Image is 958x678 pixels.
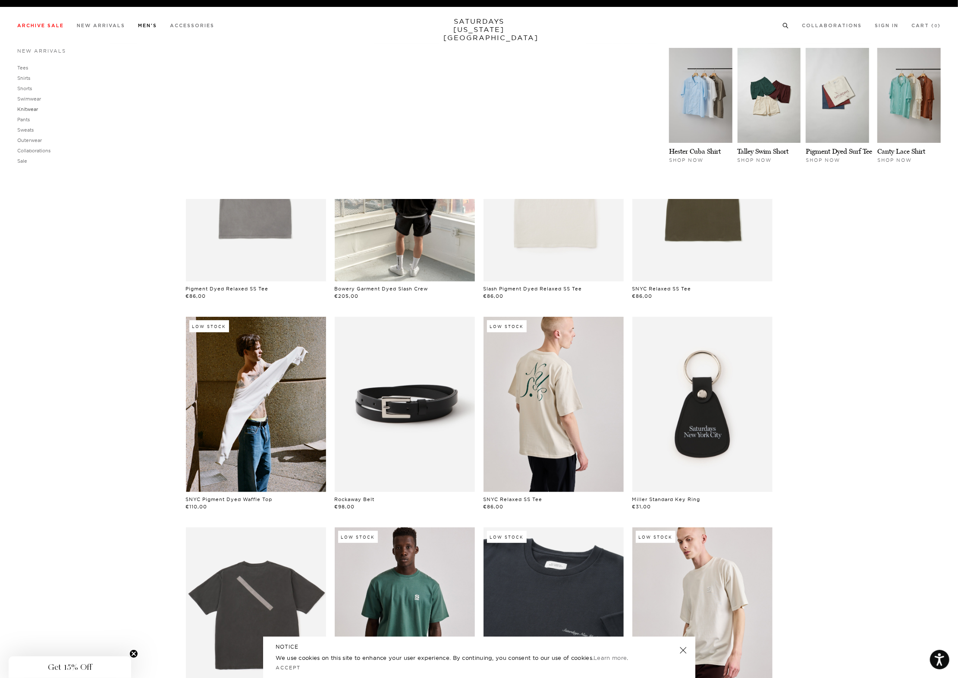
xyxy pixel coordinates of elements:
[484,286,582,292] a: Slash Pigment Dyed Relaxed SS Tee
[335,496,375,502] a: Rockaway Belt
[276,653,652,662] p: We use cookies on this site to enhance your user experience. By continuing, you consent to our us...
[138,23,157,28] a: Men's
[17,106,38,112] a: Knitwear
[170,23,214,28] a: Accessories
[669,147,721,155] a: Hester Cuba Shirt
[484,496,543,502] a: SNYC Relaxed SS Tee
[875,23,898,28] a: Sign In
[17,23,64,28] a: Archive Sale
[129,650,138,658] button: Close teaser
[186,504,207,510] span: €110,00
[338,531,378,543] div: Low Stock
[632,504,651,510] span: €31,00
[17,65,28,71] a: Tees
[443,17,515,42] a: SATURDAYS[US_STATE][GEOGRAPHIC_DATA]
[738,147,789,155] a: Talley Swim Short
[186,293,206,299] span: €86,00
[335,286,428,292] a: Bowery Garment Dyed Slash Crew
[189,320,229,332] div: Low Stock
[487,320,527,332] div: Low Stock
[484,504,504,510] span: €86,00
[877,147,925,155] a: Canty Lace Shirt
[186,286,269,292] a: Pigment Dyed Relaxed SS Tee
[934,24,938,28] small: 0
[9,656,131,678] div: Get 15% OffClose teaser
[17,137,42,143] a: Outerwear
[17,85,32,91] a: Shorts
[636,531,675,543] div: Low Stock
[484,293,504,299] span: €86,00
[77,23,125,28] a: New Arrivals
[17,48,66,54] a: New Arrivals
[276,665,301,671] a: Accept
[632,496,700,502] a: Miller Standard Key Ring
[594,654,627,661] a: Learn more
[186,496,273,502] a: SNYC Pigment Dyed Waffle Top
[17,96,41,102] a: Swimwear
[48,662,92,672] span: Get 15% Off
[487,531,527,543] div: Low Stock
[17,158,27,164] a: Sale
[806,147,872,155] a: Pigment Dyed Surf Tee
[17,117,30,123] a: Pants
[335,504,355,510] span: €98,00
[335,293,359,299] span: €205,00
[911,23,941,28] a: Cart (0)
[632,286,691,292] a: SNYC Relaxed SS Tee
[802,23,862,28] a: Collaborations
[17,75,30,81] a: Shirts
[17,148,50,154] a: Collaborations
[276,643,682,651] h5: NOTICE
[632,293,653,299] span: €86,00
[17,127,34,133] a: Sweats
